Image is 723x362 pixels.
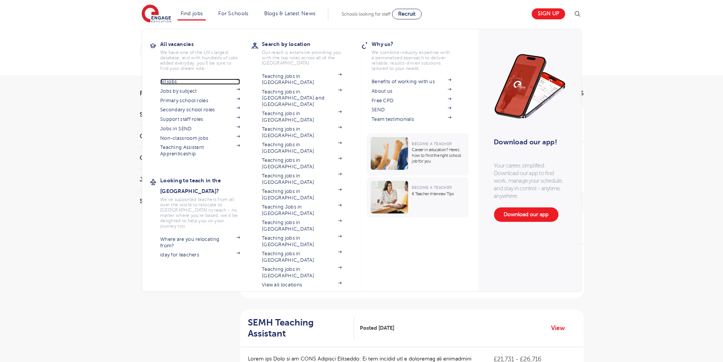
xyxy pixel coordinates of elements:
[262,73,342,86] a: Teaching jobs in [GEOGRAPHIC_DATA]
[372,107,451,113] a: SEND
[494,207,558,222] a: Download our app
[412,147,465,164] p: Career in education? Here’s how to find the right school job for you
[262,204,342,217] a: Teaching Jobs in [GEOGRAPHIC_DATA]
[218,11,248,16] a: For Schools
[264,11,316,16] a: Blogs & Latest News
[494,134,562,150] h3: Download our app!
[342,11,391,17] span: Schools looking for staff
[160,144,240,157] a: Teaching Assistant Apprenticeship
[140,155,223,161] h3: City
[262,173,342,185] a: Teaching jobs in [GEOGRAPHIC_DATA]
[262,89,342,107] a: Teaching jobs in [GEOGRAPHIC_DATA] and [GEOGRAPHIC_DATA]
[140,133,223,139] h3: County
[372,88,451,94] a: About us
[262,111,342,123] a: Teaching jobs in [GEOGRAPHIC_DATA]
[140,177,223,183] h3: Job Type
[494,162,566,200] p: Your career, simplified. Download our app to find work, manage your schedule, and stay in control...
[140,90,162,96] span: Filters
[262,50,342,66] p: Our reach is extensive providing you with the top roles across all of the [GEOGRAPHIC_DATA]
[160,175,251,229] a: Looking to teach in the [GEOGRAPHIC_DATA]?We've supported teachers from all over the world to rel...
[160,39,251,49] h3: All vacancies
[160,39,251,71] a: All vacanciesWe have one of the UK's largest database. and with hundreds of jobs added everyday. ...
[262,251,342,263] a: Teaching jobs in [GEOGRAPHIC_DATA]
[248,317,354,339] a: SEMH Teaching Assistant
[262,157,342,170] a: Teaching jobs in [GEOGRAPHIC_DATA]
[551,323,570,333] a: View
[262,142,342,154] a: Teaching jobs in [GEOGRAPHIC_DATA]
[412,142,452,146] span: Become a Teacher
[412,185,452,190] span: Become a Teacher
[532,8,565,19] a: Sign up
[248,317,348,339] h2: SEMH Teaching Assistant
[160,126,240,132] a: Jobs in SEND
[360,324,394,332] span: Posted [DATE]
[160,175,251,196] h3: Looking to teach in the [GEOGRAPHIC_DATA]?
[160,98,240,104] a: Primary school roles
[262,235,342,248] a: Teaching jobs in [GEOGRAPHIC_DATA]
[372,39,463,49] h3: Why us?
[140,198,223,204] h3: Sector
[160,197,240,229] p: We've supported teachers from all over the world to relocate to [GEOGRAPHIC_DATA] to teach - no m...
[140,112,223,118] h3: Start Date
[372,39,463,71] a: Why us?We combine industry expertise with a personalised approach to deliver reliable, results-dr...
[367,177,470,217] a: Become a Teacher6 Teacher Interview Tips
[160,50,240,71] p: We have one of the UK's largest database. and with hundreds of jobs added everyday. you'll be sur...
[181,11,203,16] a: Find jobs
[392,9,422,19] a: Recruit
[372,79,451,85] a: Benefits of working with us
[412,191,465,197] p: 6 Teacher Interview Tips
[160,79,240,85] a: All jobs
[160,116,240,122] a: Support staff roles
[160,252,240,258] a: iday for teachers
[372,50,451,71] p: We combine industry expertise with a personalised approach to deliver reliable, results-driven so...
[262,39,353,66] a: Search by locationOur reach is extensive providing you with the top roles across all of the [GEOG...
[262,266,342,279] a: Teaching jobs in [GEOGRAPHIC_DATA]
[160,88,240,94] a: Jobs by subject
[160,135,240,141] a: Non-classroom jobs
[398,11,416,17] span: Recruit
[372,98,451,104] a: Free CPD
[367,133,470,175] a: Become a TeacherCareer in education? Here’s how to find the right school job for you
[140,43,500,60] div: Submit
[262,126,342,139] a: Teaching jobs in [GEOGRAPHIC_DATA]
[372,116,451,122] a: Team testimonials
[262,39,353,49] h3: Search by location
[262,220,342,232] a: Teaching jobs in [GEOGRAPHIC_DATA]
[262,188,342,201] a: Teaching jobs in [GEOGRAPHIC_DATA]
[142,5,171,24] img: Engage Education
[262,282,342,288] a: View all locations
[160,236,240,249] a: Where are you relocating from?
[160,107,240,113] a: Secondary school roles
